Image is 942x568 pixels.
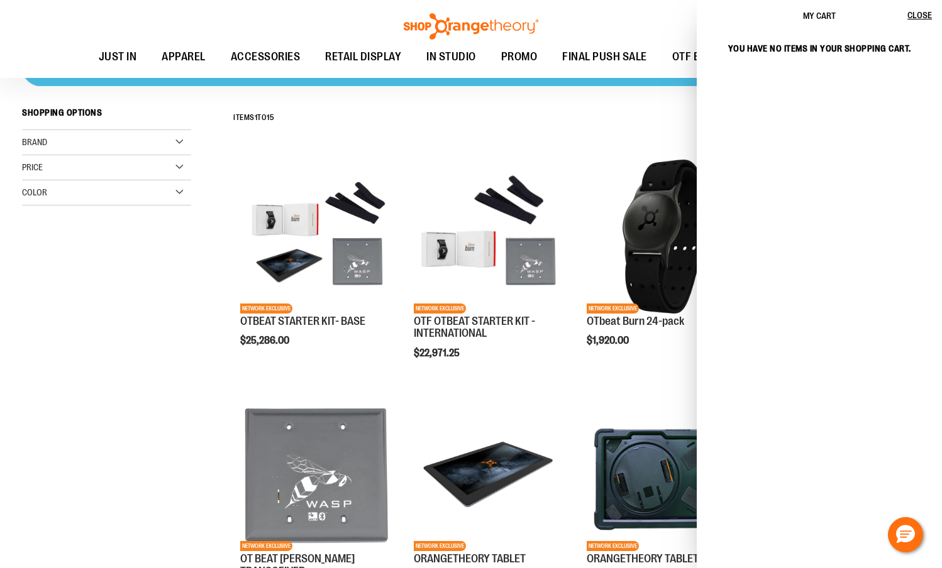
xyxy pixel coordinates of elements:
div: product [234,153,400,378]
img: Product image for ORANGETHEORY TABLET COVER [587,398,740,551]
img: Product image for ORANGETHEORY TABLET [414,398,567,551]
a: FINAL PUSH SALE [550,43,660,72]
img: Shop Orangetheory [402,13,540,40]
span: You have no items in your shopping cart. [728,43,911,53]
button: Hello, have a question? Let’s chat. [888,517,923,552]
span: NETWORK EXCLUSIVE [240,303,292,314]
span: IN STUDIO [426,43,476,71]
img: Product image for OT BEAT POE TRANSCEIVER [240,398,394,551]
a: OTbeat Burn 24-packNETWORK EXCLUSIVE [587,160,740,315]
a: OTBEAT STARTER KIT- BASENETWORK EXCLUSIVE [240,160,394,315]
span: APPAREL [162,43,206,71]
span: FINAL PUSH SALE [562,43,647,71]
h2: Items to [233,108,274,128]
span: PROMO [501,43,538,71]
span: NETWORK EXCLUSIVE [587,541,639,551]
a: IN STUDIO [414,43,489,71]
strong: Shopping Options [22,102,191,130]
a: OTF BY YOU [660,43,742,72]
a: Product image for ORANGETHEORY TABLETNETWORK EXCLUSIVE [414,398,567,553]
a: OTF OTBEAT STARTER KIT - INTERNATIONAL [414,315,535,340]
span: NETWORK EXCLUSIVE [414,541,466,551]
span: RETAIL DISPLAY [325,43,401,71]
a: PROMO [489,43,550,72]
a: ORANGETHEORY TABLET [414,552,526,565]
a: OTF OTBEAT STARTER KIT - INTERNATIONALNETWORK EXCLUSIVE [414,160,567,315]
div: product [407,153,574,391]
a: APPAREL [149,43,218,72]
span: NETWORK EXCLUSIVE [240,541,292,551]
span: Close [907,10,932,20]
img: OTbeat Burn 24-pack [587,160,740,313]
a: OTBEAT STARTER KIT- BASE [240,315,365,327]
div: product [580,153,746,378]
a: JUST IN [86,43,150,72]
img: OTF OTBEAT STARTER KIT - INTERNATIONAL [414,160,567,313]
span: My Cart [803,11,836,21]
a: ORANGETHEORY TABLET COVER [587,552,733,565]
span: Price [22,162,43,172]
a: ACCESSORIES [218,43,313,72]
span: ACCESSORIES [231,43,301,71]
span: OTF BY YOU [672,43,729,71]
span: NETWORK EXCLUSIVE [587,303,639,314]
span: NETWORK EXCLUSIVE [414,303,466,314]
span: 1 [255,113,258,122]
a: Product image for OT BEAT POE TRANSCEIVERNETWORK EXCLUSIVE [240,398,394,553]
img: OTBEAT STARTER KIT- BASE [240,160,394,313]
a: OTbeat Burn 24-pack [587,315,684,327]
span: $22,971.25 [414,347,462,359]
span: 15 [267,113,274,122]
span: Brand [22,137,47,147]
span: $25,286.00 [240,335,291,346]
span: JUST IN [99,43,137,71]
a: Product image for ORANGETHEORY TABLET COVERNETWORK EXCLUSIVE [587,398,740,553]
span: Color [22,187,47,197]
a: RETAIL DISPLAY [313,43,414,72]
span: $1,920.00 [587,335,631,346]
